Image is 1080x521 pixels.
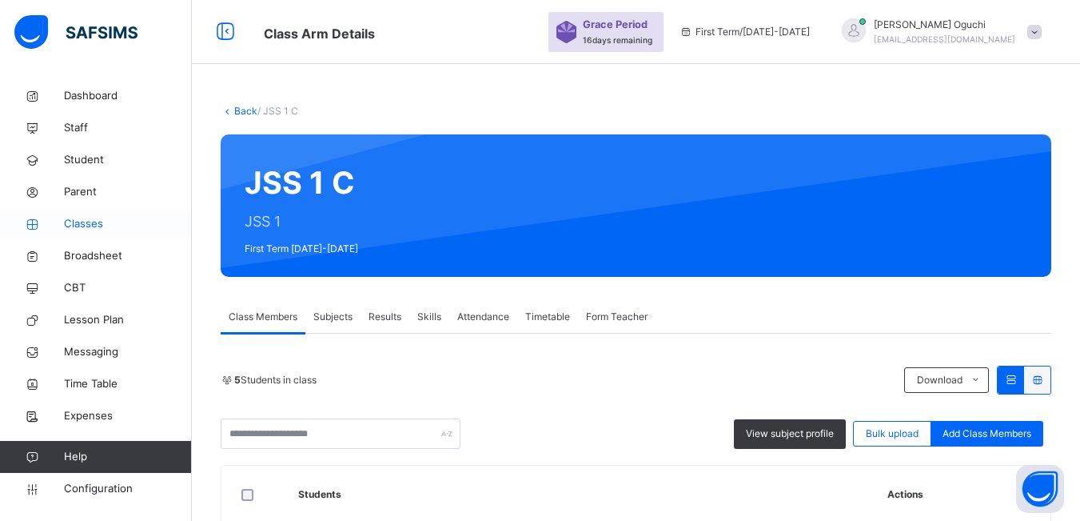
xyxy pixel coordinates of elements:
span: Subjects [313,310,353,324]
div: ChristinaOguchi [826,18,1050,46]
span: Help [64,449,191,465]
img: safsims [14,15,137,49]
span: Configuration [64,481,191,497]
span: Class Members [229,310,297,324]
a: Back [234,105,257,117]
span: Download [917,373,962,387]
span: Skills [417,310,441,324]
span: Add Class Members [943,427,1031,441]
span: 16 days remaining [583,35,652,45]
span: Bulk upload [866,427,919,441]
span: Staff [64,120,192,136]
span: Results [369,310,401,324]
span: Time Table [64,376,192,392]
span: Lesson Plan [64,312,192,328]
span: Dashboard [64,88,192,104]
button: Open asap [1016,465,1064,513]
span: Broadsheet [64,248,192,264]
span: session/term information [679,25,810,39]
span: Form Teacher [586,310,648,324]
span: Students in class [234,373,317,387]
span: Attendance [457,310,509,324]
span: [PERSON_NAME] Oguchi [874,18,1015,32]
span: Student [64,152,192,168]
img: sticker-purple.71386a28dfed39d6af7621340158ba97.svg [556,21,576,43]
b: 5 [234,374,241,386]
span: [EMAIL_ADDRESS][DOMAIN_NAME] [874,34,1015,44]
span: Class Arm Details [264,26,375,42]
span: Grace Period [583,17,648,32]
span: Parent [64,184,192,200]
span: View subject profile [746,427,834,441]
span: Classes [64,216,192,232]
span: Timetable [525,310,570,324]
span: Messaging [64,344,192,360]
span: CBT [64,280,192,296]
span: Expenses [64,408,192,424]
span: / JSS 1 C [257,105,298,117]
